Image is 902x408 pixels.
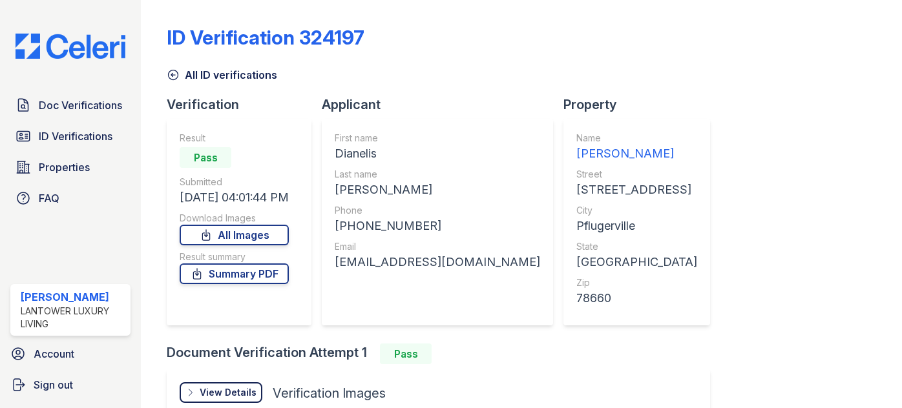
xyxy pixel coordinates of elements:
div: [EMAIL_ADDRESS][DOMAIN_NAME] [335,253,540,271]
div: [PERSON_NAME] [335,181,540,199]
div: [STREET_ADDRESS] [576,181,697,199]
img: CE_Logo_Blue-a8612792a0a2168367f1c8372b55b34899dd931a85d93a1a3d3e32e68fde9ad4.png [5,34,136,58]
div: 78660 [576,289,697,307]
span: FAQ [39,190,59,206]
div: [PERSON_NAME] [576,145,697,163]
span: ID Verifications [39,128,112,144]
div: Result [180,132,289,145]
div: Download Images [180,212,289,225]
div: Phone [335,204,540,217]
div: Applicant [322,96,563,114]
a: Summary PDF [180,263,289,284]
a: Doc Verifications [10,92,131,118]
span: Account [34,346,74,362]
div: Pass [180,147,231,168]
div: Document Verification Attempt 1 [167,343,720,364]
div: [DATE] 04:01:44 PM [180,189,289,207]
div: Submitted [180,176,289,189]
div: Pass [380,343,432,364]
div: First name [335,132,540,145]
a: Account [5,341,136,367]
div: State [576,240,697,253]
a: Sign out [5,372,136,398]
a: Name [PERSON_NAME] [576,132,697,163]
div: Lantower Luxury Living [21,305,125,331]
div: City [576,204,697,217]
a: ID Verifications [10,123,131,149]
div: Dianelis [335,145,540,163]
div: ID Verification 324197 [167,26,364,49]
div: Name [576,132,697,145]
span: Properties [39,159,90,175]
span: Doc Verifications [39,97,122,113]
div: View Details [200,386,257,399]
a: All Images [180,225,289,245]
div: [GEOGRAPHIC_DATA] [576,253,697,271]
div: Pflugerville [576,217,697,235]
div: Last name [335,168,540,181]
div: Zip [576,276,697,289]
div: Verification Images [273,384,386,402]
div: Email [335,240,540,253]
div: Verification [167,96,322,114]
div: Street [576,168,697,181]
div: Property [563,96,720,114]
div: [PHONE_NUMBER] [335,217,540,235]
a: Properties [10,154,131,180]
div: [PERSON_NAME] [21,289,125,305]
div: Result summary [180,250,289,263]
a: FAQ [10,185,131,211]
a: All ID verifications [167,67,277,83]
span: Sign out [34,377,73,393]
